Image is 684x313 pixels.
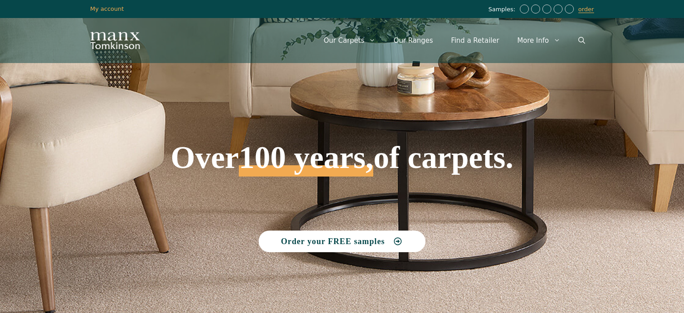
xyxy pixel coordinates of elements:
[488,6,518,14] span: Samples:
[578,6,594,13] a: order
[442,27,508,54] a: Find a Retailer
[281,237,385,245] span: Order your FREE samples
[384,27,442,54] a: Our Ranges
[315,27,385,54] a: Our Carpets
[259,231,426,252] a: Order your FREE samples
[508,27,569,54] a: More Info
[90,77,594,177] h1: Over of carpets.
[315,27,594,54] nav: Primary
[569,27,594,54] a: Open Search Bar
[90,32,140,49] img: Manx Tomkinson
[239,150,373,177] span: 100 years,
[90,5,124,12] a: My account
